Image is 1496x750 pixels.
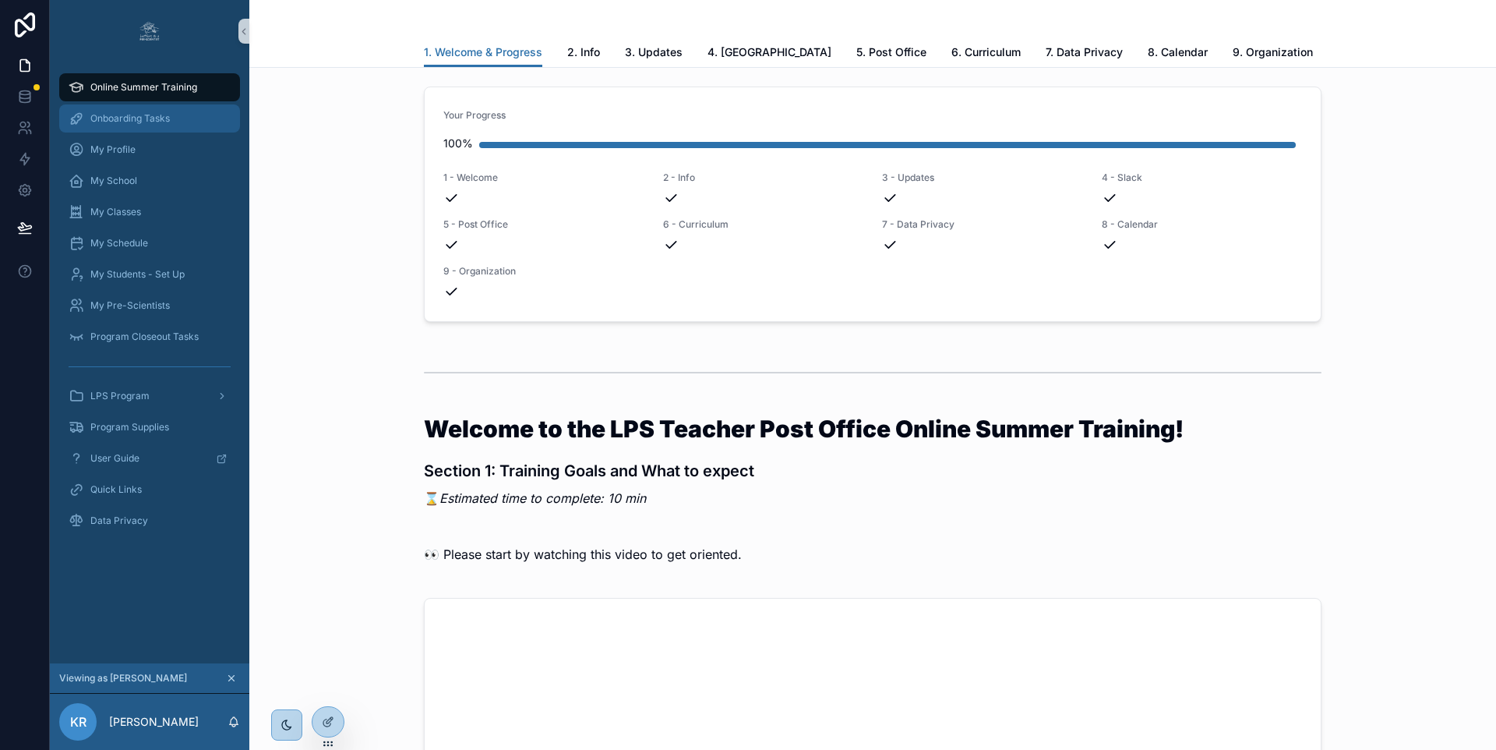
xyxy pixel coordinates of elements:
span: My Schedule [90,237,148,249]
span: User Guide [90,452,139,465]
span: Data Privacy [90,515,148,527]
span: 7. Data Privacy [1046,44,1123,60]
span: 9. Organization [1233,44,1313,60]
a: Data Privacy [59,507,240,535]
span: 5. Post Office [856,44,926,60]
span: My Students - Set Up [90,268,185,281]
a: My Students - Set Up [59,260,240,288]
span: KR [70,713,86,731]
a: LPS Program [59,382,240,410]
span: Program Closeout Tasks [90,331,199,343]
a: Onboarding Tasks [59,104,240,133]
a: 5. Post Office [856,38,926,69]
a: 6. Curriculum [951,38,1021,69]
a: Program Closeout Tasks [59,323,240,351]
span: 1. Welcome & Progress [424,44,542,60]
a: Quick Links [59,476,240,504]
span: 4 - Slack [1102,172,1303,184]
a: 9. Organization [1233,38,1313,69]
em: Estimated time to complete: 10 min [439,490,646,506]
a: My Schedule [59,229,240,257]
span: 2. Info [567,44,600,60]
a: 3. Updates [625,38,683,69]
span: 6 - Curriculum [663,218,864,231]
span: 3 - Updates [882,172,1083,184]
a: My School [59,167,240,195]
span: 3. Updates [625,44,683,60]
div: scrollable content [50,62,249,555]
span: My Pre-Scientists [90,299,170,312]
span: Program Supplies [90,421,169,433]
p: [PERSON_NAME] [109,714,199,730]
span: 1 - Welcome [443,172,644,184]
span: Quick Links [90,483,142,496]
a: 4. [GEOGRAPHIC_DATA] [707,38,831,69]
a: Program Supplies [59,413,240,441]
p: ⌛ [424,489,1321,508]
span: My School [90,175,137,187]
span: 9 - Organization [443,265,644,278]
span: 2 - Info [663,172,864,184]
a: 8. Calendar [1148,38,1208,69]
span: 7 - Data Privacy [882,218,1083,231]
h3: Section 1: Training Goals and What to expect [424,459,1321,483]
h1: Welcome to the LPS Teacher Post Office Online Summer Training! [424,417,1321,440]
span: 6. Curriculum [951,44,1021,60]
span: Online Summer Training [90,81,197,94]
span: Onboarding Tasks [90,112,170,125]
a: My Classes [59,198,240,226]
span: 8. Calendar [1148,44,1208,60]
p: 👀 Please start by watching this video to get oriented. [424,545,1321,564]
div: 100% [443,128,473,159]
span: 8 - Calendar [1102,218,1303,231]
span: 4. [GEOGRAPHIC_DATA] [707,44,831,60]
span: My Profile [90,143,136,156]
a: My Pre-Scientists [59,292,240,320]
span: My Classes [90,206,141,218]
span: LPS Program [90,390,150,402]
a: My Profile [59,136,240,164]
a: 1. Welcome & Progress [424,38,542,68]
span: Your Progress [443,109,1302,122]
span: 5 - Post Office [443,218,644,231]
a: User Guide [59,444,240,472]
span: Viewing as [PERSON_NAME] [59,672,187,685]
img: App logo [137,19,162,44]
a: 2. Info [567,38,600,69]
a: Online Summer Training [59,73,240,101]
a: 7. Data Privacy [1046,38,1123,69]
